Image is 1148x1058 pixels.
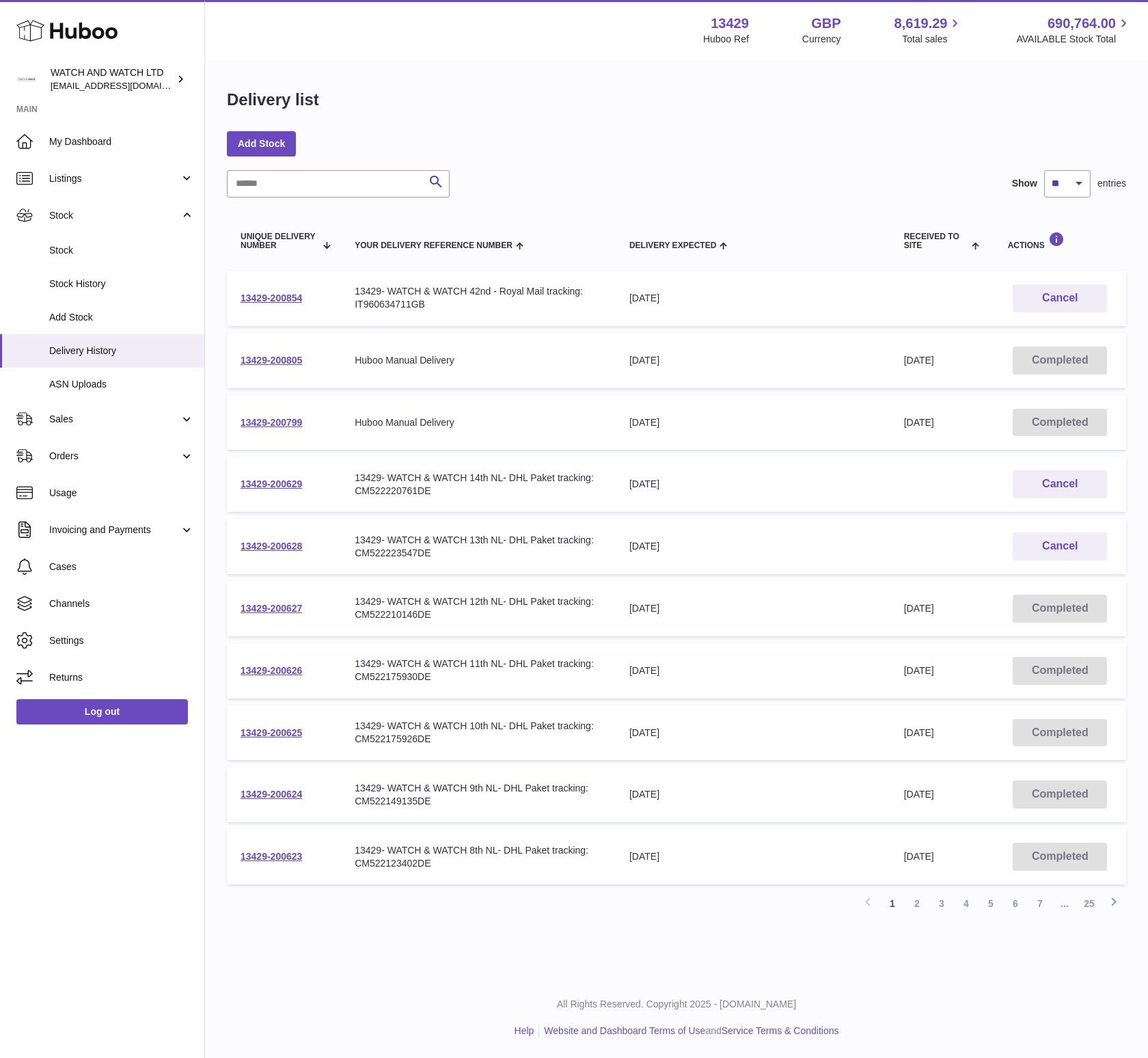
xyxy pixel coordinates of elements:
[49,671,194,684] span: Returns
[241,665,302,676] a: 13429-200626
[49,135,194,148] span: My Dashboard
[929,891,954,916] a: 3
[355,657,602,683] div: 13429- WATCH & WATCH 11th NL- DHL Paket tracking: CM522175930DE
[216,998,1137,1011] p: All Rights Reserved. Copyright 2025 - [DOMAIN_NAME]
[954,891,979,916] a: 4
[241,232,316,250] span: Unique Delivery Number
[629,664,877,677] div: [DATE]
[355,844,602,870] div: 13429- WATCH & WATCH 8th NL- DHL Paket tracking: CM522123402DE
[1028,891,1052,916] a: 7
[241,541,302,552] a: 13429-200628
[227,131,296,156] a: Add Stock
[355,595,602,621] div: 13429- WATCH & WATCH 12th NL- DHL Paket tracking: CM522210146DE
[49,277,194,290] span: Stock History
[1016,33,1132,46] span: AVAILABLE Stock Total
[241,789,302,800] a: 13429-200624
[355,472,602,498] div: 13429- WATCH & WATCH 14th NL- DHL Paket tracking: CM522220761DE
[902,33,963,46] span: Total sales
[355,534,602,560] div: 13429- WATCH & WATCH 13th NL- DHL Paket tracking: CM522223547DE
[629,292,877,305] div: [DATE]
[904,727,934,738] span: [DATE]
[629,416,877,429] div: [DATE]
[49,172,180,185] span: Listings
[241,293,302,303] a: 13429-200854
[904,417,934,428] span: [DATE]
[49,413,180,426] span: Sales
[1052,891,1077,916] span: ...
[1013,532,1107,560] button: Cancel
[905,891,929,916] a: 2
[1008,232,1112,250] div: Actions
[629,850,877,863] div: [DATE]
[904,665,934,676] span: [DATE]
[629,540,877,553] div: [DATE]
[49,597,194,610] span: Channels
[241,355,302,366] a: 13429-200805
[629,478,877,491] div: [DATE]
[979,891,1003,916] a: 5
[904,789,934,800] span: [DATE]
[539,1025,838,1037] li: and
[355,416,602,429] div: Huboo Manual Delivery
[1013,470,1107,498] button: Cancel
[49,487,194,500] span: Usage
[51,66,174,92] div: WATCH AND WATCH LTD
[49,450,180,463] span: Orders
[904,851,934,862] span: [DATE]
[1012,177,1037,190] label: Show
[241,417,302,428] a: 13429-200799
[515,1025,534,1036] a: Help
[894,14,963,46] a: 8,619.29 Total sales
[49,244,194,257] span: Stock
[16,699,188,724] a: Log out
[49,311,194,324] span: Add Stock
[629,727,877,740] div: [DATE]
[1016,14,1132,46] a: 690,764.00 AVAILABLE Stock Total
[355,354,602,367] div: Huboo Manual Delivery
[904,355,934,366] span: [DATE]
[241,603,302,614] a: 13429-200627
[629,241,716,250] span: Delivery Expected
[49,209,180,222] span: Stock
[1048,14,1116,33] span: 690,764.00
[49,524,180,537] span: Invoicing and Payments
[49,344,194,357] span: Delivery History
[16,69,37,90] img: baris@watchandwatch.co.uk
[629,602,877,615] div: [DATE]
[49,634,194,647] span: Settings
[355,241,512,250] span: Your Delivery Reference Number
[629,788,877,801] div: [DATE]
[904,603,934,614] span: [DATE]
[629,354,877,367] div: [DATE]
[904,232,969,250] span: Received to Site
[241,478,302,489] a: 13429-200629
[227,89,319,111] h1: Delivery list
[241,727,302,738] a: 13429-200625
[544,1025,705,1036] a: Website and Dashboard Terms of Use
[49,560,194,573] span: Cases
[722,1025,839,1036] a: Service Terms & Conditions
[355,285,602,311] div: 13429- WATCH & WATCH 42nd - Royal Mail tracking: IT960634711GB
[811,14,840,33] strong: GBP
[241,851,302,862] a: 13429-200623
[51,80,201,91] span: [EMAIL_ADDRESS][DOMAIN_NAME]
[802,33,841,46] div: Currency
[1097,177,1126,190] span: entries
[894,14,948,33] span: 8,619.29
[880,891,905,916] a: 1
[355,720,602,746] div: 13429- WATCH & WATCH 10th NL- DHL Paket tracking: CM522175926DE
[703,33,749,46] div: Huboo Ref
[49,378,194,391] span: ASN Uploads
[1013,284,1107,312] button: Cancel
[1077,891,1102,916] a: 25
[711,14,749,33] strong: 13429
[355,782,602,808] div: 13429- WATCH & WATCH 9th NL- DHL Paket tracking: CM522149135DE
[1003,891,1028,916] a: 6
